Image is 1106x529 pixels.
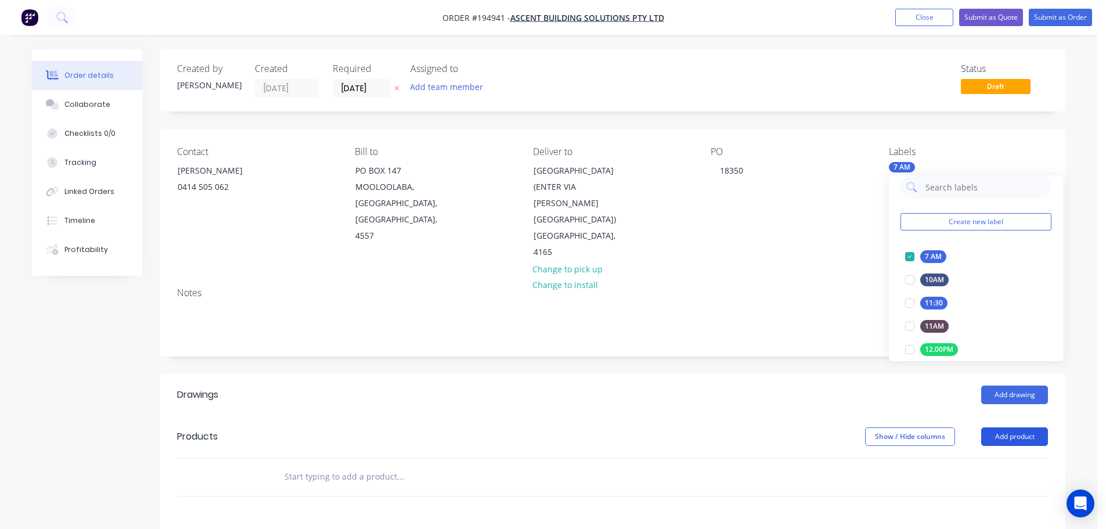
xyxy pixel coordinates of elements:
[355,163,452,179] div: PO BOX 147
[981,427,1048,446] button: Add product
[895,9,953,26] button: Close
[345,162,462,244] div: PO BOX 147MOOLOOLABA, [GEOGRAPHIC_DATA], [GEOGRAPHIC_DATA], 4557
[64,244,108,255] div: Profitability
[900,318,953,334] button: 11AM
[21,9,38,26] img: Factory
[177,146,336,157] div: Contact
[961,63,1048,74] div: Status
[920,274,949,286] div: 10AM
[981,386,1048,404] button: Add drawing
[410,63,527,74] div: Assigned to
[178,163,274,179] div: [PERSON_NAME]
[178,179,274,195] div: 0414 505 062
[64,99,110,110] div: Collaborate
[355,179,452,244] div: MOOLOOLABA, [GEOGRAPHIC_DATA], [GEOGRAPHIC_DATA], 4557
[900,249,951,265] button: 7 AM
[900,341,963,358] button: 12.00PM
[920,320,949,333] div: 11AM
[64,157,96,168] div: Tracking
[32,90,142,119] button: Collaborate
[177,63,241,74] div: Created by
[961,79,1031,93] span: Draft
[900,295,952,311] button: 11:30
[32,235,142,264] button: Profitability
[920,250,946,263] div: 7 AM
[533,146,692,157] div: Deliver to
[333,63,397,74] div: Required
[510,12,664,23] a: ASCENT BUILDING SOLUTIONS PTY LTD
[64,128,116,139] div: Checklists 0/0
[889,162,915,172] div: 7 AM
[527,261,609,276] button: Change to pick up
[524,162,640,261] div: [GEOGRAPHIC_DATA] (ENTER VIA [PERSON_NAME][GEOGRAPHIC_DATA])[GEOGRAPHIC_DATA], 4165
[355,146,514,157] div: Bill to
[32,148,142,177] button: Tracking
[1029,9,1092,26] button: Submit as Order
[64,70,114,81] div: Order details
[177,79,241,91] div: [PERSON_NAME]
[64,186,114,197] div: Linked Orders
[410,79,489,95] button: Add team member
[959,9,1023,26] button: Submit as Quote
[924,175,1046,199] input: Search labels
[32,206,142,235] button: Timeline
[64,215,95,226] div: Timeline
[534,228,630,260] div: [GEOGRAPHIC_DATA], 4165
[920,297,948,310] div: 11:30
[168,162,284,199] div: [PERSON_NAME]0414 505 062
[889,146,1048,157] div: Labels
[900,213,1051,231] button: Create new label
[177,430,218,444] div: Products
[527,277,604,293] button: Change to install
[534,163,630,228] div: [GEOGRAPHIC_DATA] (ENTER VIA [PERSON_NAME][GEOGRAPHIC_DATA])
[32,177,142,206] button: Linked Orders
[177,388,218,402] div: Drawings
[284,465,516,488] input: Start typing to add a product...
[255,63,319,74] div: Created
[32,61,142,90] button: Order details
[711,146,870,157] div: PO
[404,79,489,95] button: Add team member
[1067,490,1094,517] div: Open Intercom Messenger
[865,427,955,446] button: Show / Hide columns
[711,162,752,179] div: 18350
[900,272,953,288] button: 10AM
[177,287,1048,298] div: Notes
[32,119,142,148] button: Checklists 0/0
[920,343,958,356] div: 12.00PM
[442,12,510,23] span: Order #194941 -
